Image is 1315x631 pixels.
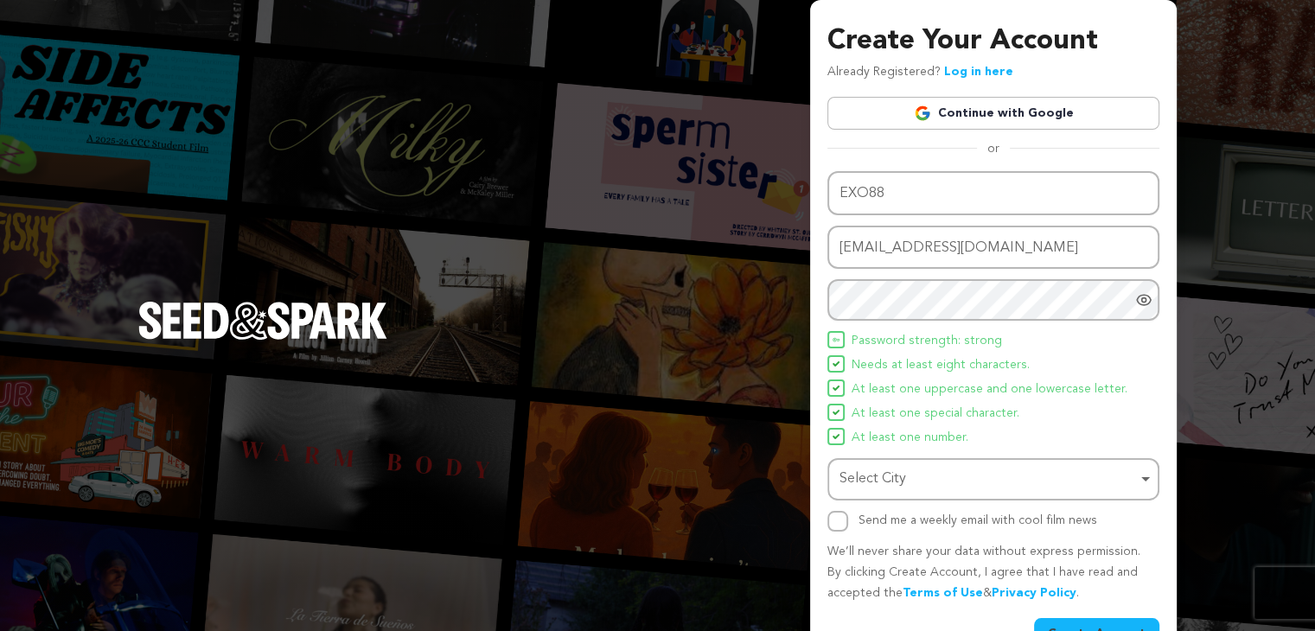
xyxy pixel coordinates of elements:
[977,140,1010,157] span: or
[852,428,968,449] span: At least one number.
[1135,291,1152,309] a: Show password as plain text. Warning: this will display your password on the screen.
[827,21,1159,62] h3: Create Your Account
[827,62,1013,83] p: Already Registered?
[852,379,1127,400] span: At least one uppercase and one lowercase letter.
[859,514,1097,526] label: Send me a weekly email with cool film news
[138,302,387,374] a: Seed&Spark Homepage
[992,587,1076,599] a: Privacy Policy
[827,542,1159,603] p: We’ll never share your data without express permission. By clicking Create Account, I agree that ...
[852,355,1030,376] span: Needs at least eight characters.
[833,433,839,440] img: Seed&Spark Icon
[839,467,1137,492] div: Select City
[852,404,1019,424] span: At least one special character.
[827,171,1159,215] input: Name
[852,331,1002,352] span: Password strength: strong
[833,409,839,416] img: Seed&Spark Icon
[833,360,839,367] img: Seed&Spark Icon
[903,587,983,599] a: Terms of Use
[833,385,839,392] img: Seed&Spark Icon
[944,66,1013,78] a: Log in here
[138,302,387,340] img: Seed&Spark Logo
[827,226,1159,270] input: Email address
[914,105,931,122] img: Google logo
[833,336,839,343] img: Seed&Spark Icon
[827,97,1159,130] a: Continue with Google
